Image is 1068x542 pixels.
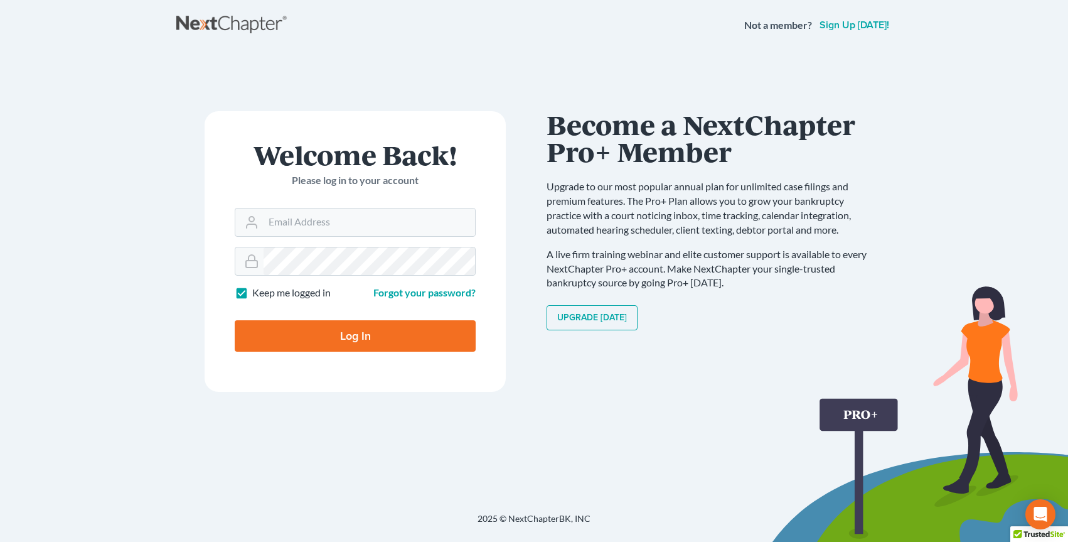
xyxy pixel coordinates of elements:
div: 2025 © NextChapterBK, INC [176,512,892,535]
p: Please log in to your account [235,173,476,188]
div: Open Intercom Messenger [1025,499,1055,529]
a: Upgrade [DATE] [547,305,638,330]
p: Upgrade to our most popular annual plan for unlimited case filings and premium features. The Pro+... [547,180,879,237]
a: Sign up [DATE]! [817,20,892,30]
h1: Welcome Back! [235,141,476,168]
p: A live firm training webinar and elite customer support is available to every NextChapter Pro+ ac... [547,247,879,291]
label: Keep me logged in [252,286,331,300]
input: Email Address [264,209,475,236]
a: Forgot your password? [373,286,476,298]
input: Log In [235,320,476,352]
strong: Not a member? [744,18,812,33]
h1: Become a NextChapter Pro+ Member [547,111,879,165]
